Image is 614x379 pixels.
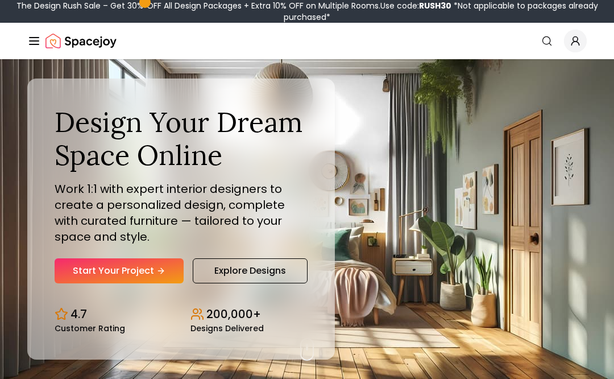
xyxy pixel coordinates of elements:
[55,324,125,332] small: Customer Rating
[27,23,587,59] nav: Global
[55,258,184,283] a: Start Your Project
[45,30,117,52] a: Spacejoy
[70,306,87,322] p: 4.7
[55,181,308,245] p: Work 1:1 with expert interior designers to create a personalized design, complete with curated fu...
[45,30,117,52] img: Spacejoy Logo
[55,106,308,171] h1: Design Your Dream Space Online
[55,297,308,332] div: Design stats
[193,258,308,283] a: Explore Designs
[190,324,264,332] small: Designs Delivered
[206,306,261,322] p: 200,000+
